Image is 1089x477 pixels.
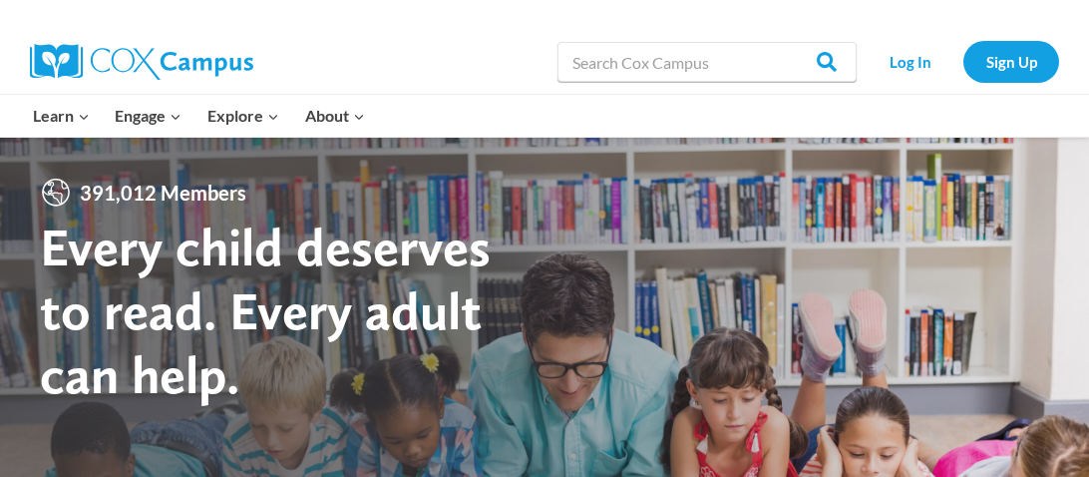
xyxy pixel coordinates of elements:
nav: Primary Navigation [20,95,377,137]
input: Search Cox Campus [557,42,857,82]
a: Log In [867,41,953,82]
span: Explore [207,103,279,129]
nav: Secondary Navigation [867,41,1059,82]
img: Cox Campus [30,44,253,80]
a: Sign Up [963,41,1059,82]
strong: Every child deserves to read. Every adult can help. [40,215,491,405]
span: Learn [33,103,90,129]
span: About [305,103,365,129]
span: Engage [115,103,181,129]
span: 391,012 Members [72,177,254,209]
